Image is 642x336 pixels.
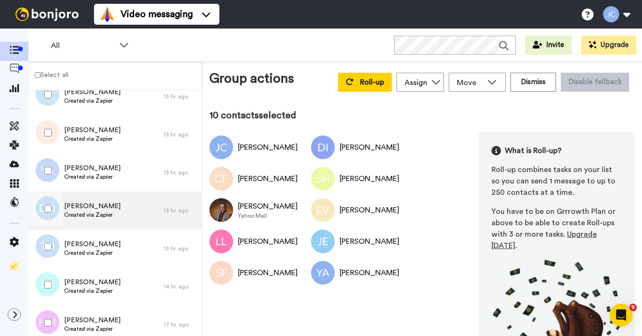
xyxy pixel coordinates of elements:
[9,261,19,271] img: Checklist.svg
[35,72,40,78] input: Select all
[405,77,427,88] div: Assign
[64,173,121,181] span: Created via Zapier
[238,201,298,212] div: [PERSON_NAME]
[164,207,197,214] div: 13 hr. ago
[311,230,335,253] img: Image of Jacqueline Evans
[64,202,121,211] span: [PERSON_NAME]
[360,78,384,86] span: Roll-up
[209,261,233,285] img: Image of Sylvia Ferri
[209,167,233,191] img: Image of Christa Fathergill
[209,109,635,122] div: 10 contacts selected
[51,40,114,51] span: All
[340,236,399,247] div: [PERSON_NAME]
[238,142,298,153] div: [PERSON_NAME]
[164,93,197,100] div: 13 hr. ago
[64,316,121,325] span: [PERSON_NAME]
[311,167,335,191] img: Image of Shashonia Hillian
[100,7,115,22] img: vm-color.svg
[238,173,298,184] div: [PERSON_NAME]
[340,267,399,278] div: [PERSON_NAME]
[164,245,197,252] div: 13 hr. ago
[338,73,392,92] button: Roll-up
[64,211,121,219] span: Created via Zapier
[311,261,335,285] img: Image of Yoland Armstrong
[209,69,294,92] div: Group actions
[209,230,233,253] img: Image of Liyah Laina
[64,249,121,257] span: Created via Zapier
[510,73,556,92] button: Dismiss
[64,240,121,249] span: [PERSON_NAME]
[29,69,68,80] label: Select all
[491,206,622,251] div: You have to be on Grrrowth Plan or above to be able to create Roll-ups with 3 or more tasks. .
[209,198,233,222] img: Image of Frederick Pisani
[505,145,562,156] span: What is Roll-up?
[164,321,197,328] div: 17 hr. ago
[64,163,121,173] span: [PERSON_NAME]
[238,267,298,278] div: [PERSON_NAME]
[121,8,193,21] span: Video messaging
[311,135,335,159] img: Image of Darling Isaac
[525,36,572,55] button: Invite
[64,135,121,143] span: Created via Zapier
[340,204,399,216] div: [PERSON_NAME]
[491,164,622,198] div: Roll-up combines tasks on your list so you can send 1 message to up to 250 contacts at a time.
[561,73,629,92] button: Disable fallback
[238,212,298,220] div: Yahoo Mail
[164,169,197,176] div: 13 hr. ago
[457,77,482,88] span: Move
[64,325,121,333] span: Created via Zapier
[311,198,335,222] img: Image of Elisa Vasquez
[164,131,197,138] div: 13 hr. ago
[11,8,83,21] img: bj-logo-header-white.svg
[340,173,399,184] div: [PERSON_NAME]
[64,287,121,295] span: Created via Zapier
[610,304,633,326] iframe: Intercom live chat
[64,87,121,97] span: [PERSON_NAME]
[209,135,233,159] img: Image of Jamila Campbell
[64,97,121,105] span: Created via Zapier
[340,142,399,153] div: [PERSON_NAME]
[238,236,298,247] div: [PERSON_NAME]
[64,278,121,287] span: [PERSON_NAME]
[64,125,121,135] span: [PERSON_NAME]
[164,283,197,290] div: 14 hr. ago
[629,304,637,311] span: 9
[581,36,636,55] button: Upgrade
